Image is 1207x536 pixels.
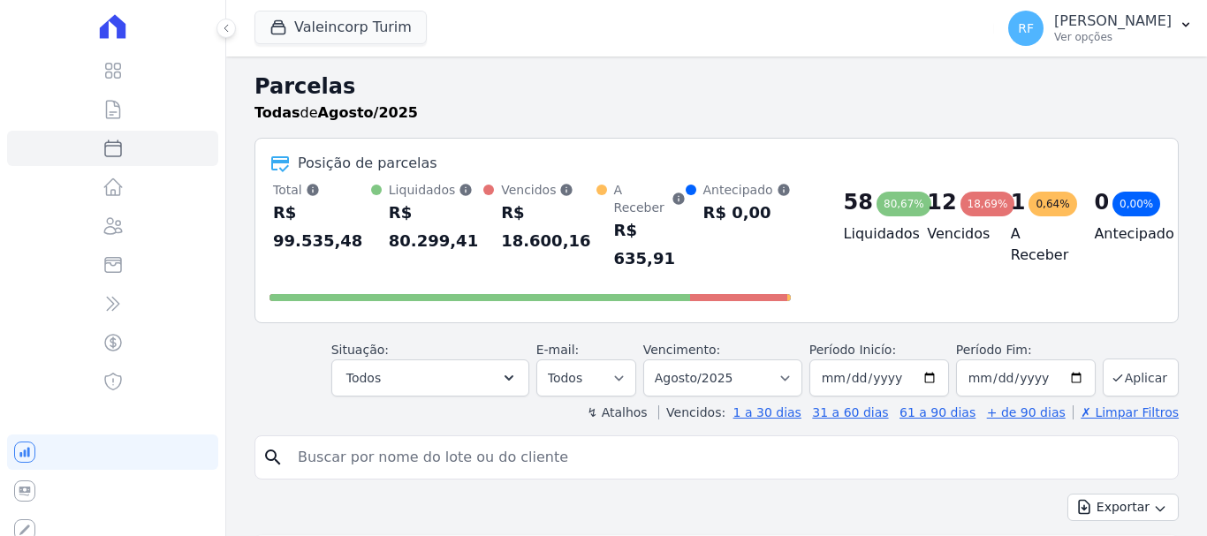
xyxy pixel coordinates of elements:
[254,102,418,124] p: de
[1103,359,1179,396] button: Aplicar
[254,104,300,121] strong: Todas
[501,181,596,199] div: Vencidos
[1054,30,1172,44] p: Ver opções
[927,223,983,245] h4: Vencidos
[900,405,975,419] a: 61 a 90 dias
[809,343,896,357] label: Período Inicío:
[1011,223,1067,266] h4: A Receber
[1094,223,1150,245] h4: Antecipado
[346,367,381,389] span: Todos
[1054,12,1172,30] p: [PERSON_NAME]
[987,405,1066,419] a: + de 90 dias
[733,405,801,419] a: 1 a 30 dias
[614,181,686,216] div: A Receber
[658,405,725,419] label: Vencidos:
[1018,22,1034,34] span: RF
[994,4,1207,53] button: RF [PERSON_NAME] Ver opções
[812,405,888,419] a: 31 a 60 dias
[298,153,437,174] div: Posição de parcelas
[273,181,371,199] div: Total
[273,199,371,255] div: R$ 99.535,48
[956,341,1096,359] label: Período Fim:
[254,11,427,44] button: Valeincorp Turim
[703,199,791,227] div: R$ 0,00
[536,343,580,357] label: E-mail:
[501,199,596,255] div: R$ 18.600,16
[389,181,483,199] div: Liquidados
[1011,188,1026,216] div: 1
[331,343,389,357] label: Situação:
[927,188,956,216] div: 12
[389,199,483,255] div: R$ 80.299,41
[587,405,647,419] label: ↯ Atalhos
[1112,192,1160,216] div: 0,00%
[614,216,686,273] div: R$ 635,91
[262,447,284,468] i: search
[960,192,1015,216] div: 18,69%
[844,188,873,216] div: 58
[1029,192,1076,216] div: 0,64%
[1073,405,1179,419] a: ✗ Limpar Filtros
[643,343,720,357] label: Vencimento:
[703,181,791,199] div: Antecipado
[318,104,418,121] strong: Agosto/2025
[877,192,931,216] div: 80,67%
[844,223,900,245] h4: Liquidados
[1067,494,1179,521] button: Exportar
[331,359,529,396] button: Todos
[287,440,1171,475] input: Buscar por nome do lote ou do cliente
[254,71,1179,102] h2: Parcelas
[1094,188,1109,216] div: 0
